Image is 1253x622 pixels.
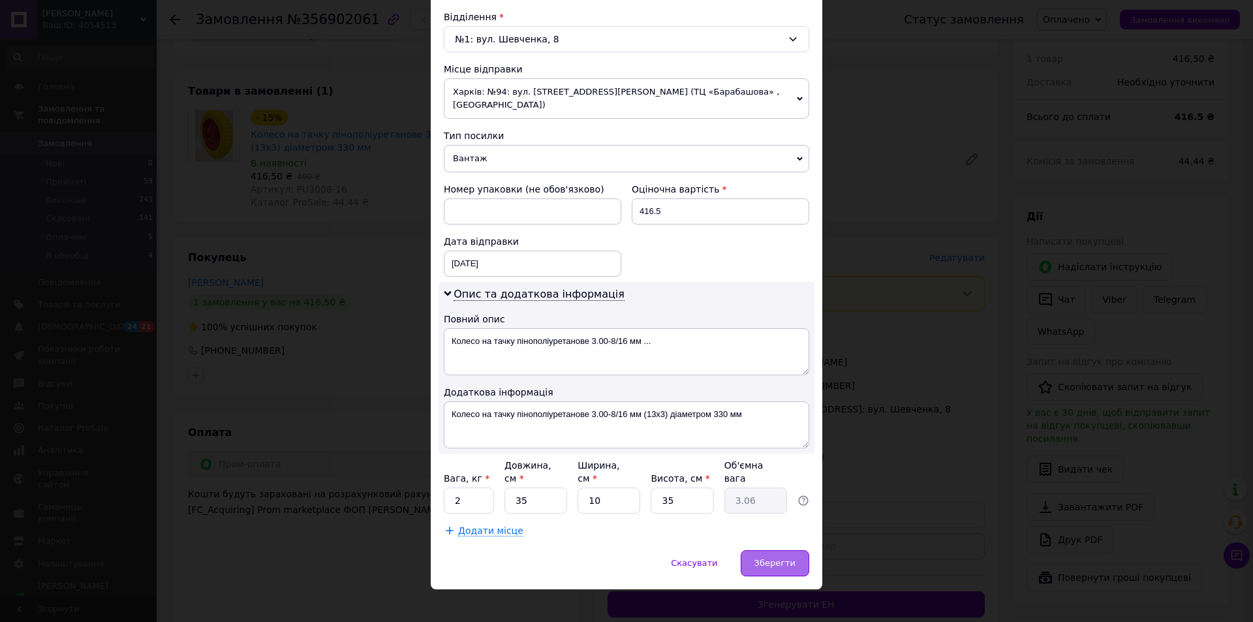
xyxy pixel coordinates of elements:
[444,183,621,196] div: Номер упаковки (не обов'язково)
[754,558,796,568] span: Зберегти
[444,64,523,74] span: Місце відправки
[458,525,523,536] span: Додати місце
[444,78,809,119] span: Харків: №94: вул. [STREET_ADDRESS][PERSON_NAME] (ТЦ «Барабашова» , [GEOGRAPHIC_DATA])
[578,460,619,484] label: Ширина, см
[724,459,787,485] div: Об'ємна вага
[444,10,809,23] div: Відділення
[444,131,504,141] span: Тип посилки
[444,145,809,172] span: Вантаж
[444,313,809,326] div: Повний опис
[651,473,709,484] label: Висота, см
[671,558,717,568] span: Скасувати
[444,26,809,52] div: №1: вул. Шевченка, 8
[632,183,809,196] div: Оціночна вартість
[444,328,809,375] textarea: Колесо на тачку пінополіуретанове 3.00-8/16 мм ...
[444,386,809,399] div: Додаткова інформація
[504,460,551,484] label: Довжина, см
[454,288,625,301] span: Опис та додаткова інформація
[444,401,809,448] textarea: Колесо на тачку пінополіуретанове 3.00-8/16 мм (13х3) діаметром 330 мм
[444,235,621,248] div: Дата відправки
[444,473,489,484] label: Вага, кг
